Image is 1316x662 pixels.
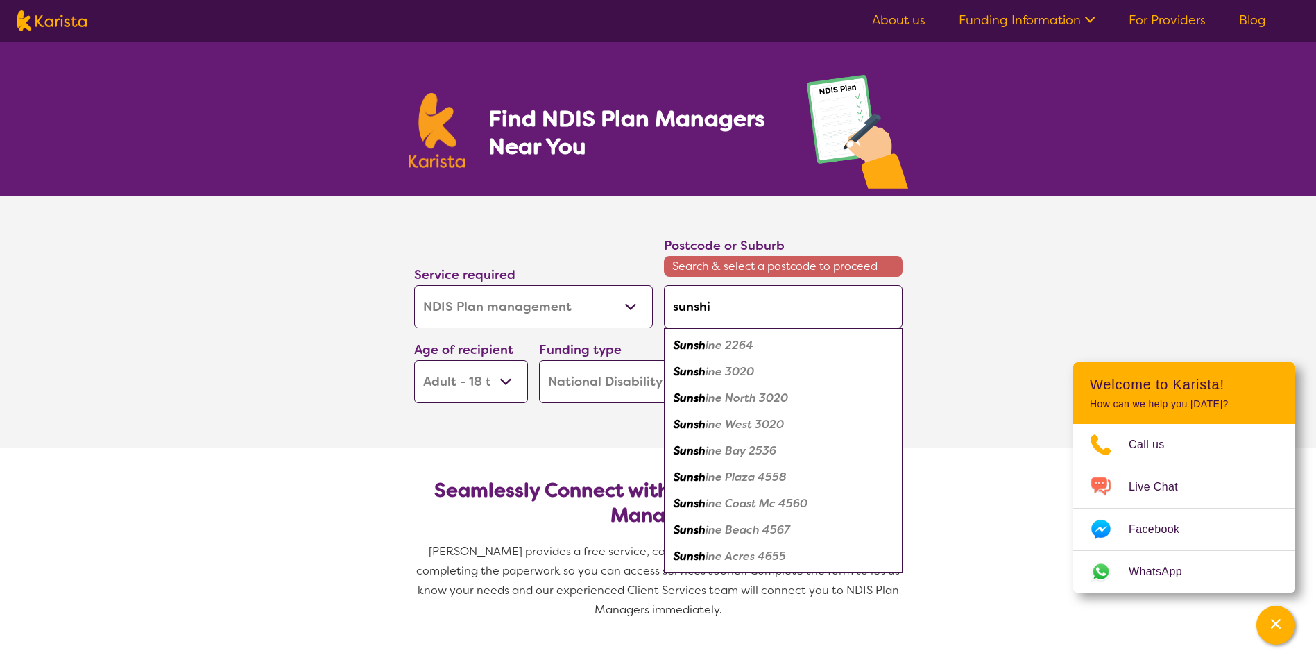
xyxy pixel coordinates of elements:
[414,341,513,358] label: Age of recipient
[1256,606,1295,645] button: Channel Menu
[706,523,790,537] em: ine Beach 4567
[1239,12,1266,28] a: Blog
[671,491,896,517] div: Sunshine Coast Mc 4560
[706,470,787,484] em: ine Plaza 4558
[706,417,784,432] em: ine West 3020
[1129,477,1195,498] span: Live Chat
[674,443,706,458] em: Sunsh
[1090,398,1279,410] p: How can we help you [DATE]?
[1129,561,1199,582] span: WhatsApp
[17,10,87,31] img: Karista logo
[1129,434,1181,455] span: Call us
[664,285,903,328] input: Type
[706,391,788,405] em: ine North 3020
[1129,519,1196,540] span: Facebook
[671,332,896,359] div: Sunshine 2264
[674,364,706,379] em: Sunsh
[671,543,896,570] div: Sunshine Acres 4655
[664,237,785,254] label: Postcode or Suburb
[414,266,515,283] label: Service required
[959,12,1095,28] a: Funding Information
[1073,551,1295,593] a: Web link opens in a new tab.
[1090,376,1279,393] h2: Welcome to Karista!
[1073,362,1295,593] div: Channel Menu
[539,341,622,358] label: Funding type
[416,544,903,617] span: [PERSON_NAME] provides a free service, connecting you to NDIS Plan Managers and completing the pa...
[671,517,896,543] div: Sunshine Beach 4567
[674,496,706,511] em: Sunsh
[671,464,896,491] div: Sunshine Plaza 4558
[671,385,896,411] div: Sunshine North 3020
[671,411,896,438] div: Sunshine West 3020
[674,338,706,353] em: Sunsh
[807,75,908,196] img: plan-management
[425,478,891,528] h2: Seamlessly Connect with NDIS-Registered Plan Managers
[671,438,896,464] div: Sunshine Bay 2536
[872,12,925,28] a: About us
[706,496,807,511] em: ine Coast Mc 4560
[706,443,776,458] em: ine Bay 2536
[1073,424,1295,593] ul: Choose channel
[488,105,778,160] h1: Find NDIS Plan Managers Near You
[706,338,753,353] em: ine 2264
[664,256,903,277] span: Search & select a postcode to proceed
[409,93,465,168] img: Karista logo
[706,364,754,379] em: ine 3020
[674,391,706,405] em: Sunsh
[674,417,706,432] em: Sunsh
[706,549,786,563] em: ine Acres 4655
[674,523,706,537] em: Sunsh
[674,549,706,563] em: Sunsh
[674,470,706,484] em: Sunsh
[1129,12,1206,28] a: For Providers
[671,359,896,385] div: Sunshine 3020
